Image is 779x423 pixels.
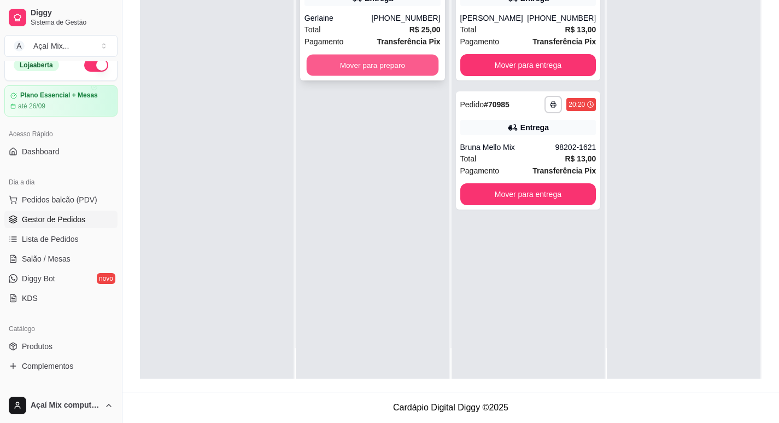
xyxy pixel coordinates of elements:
button: Pedidos balcão (PDV) [4,191,118,208]
div: Catálogo [4,320,118,338]
button: Select a team [4,35,118,57]
div: Entrega [520,122,549,133]
div: Bruna Mello Mix [460,142,555,153]
span: Pagamento [304,36,344,48]
span: Produtos [22,341,52,352]
strong: R$ 13,00 [565,25,596,34]
span: A [14,40,25,51]
strong: R$ 13,00 [565,154,596,163]
a: Plano Essencial + Mesasaté 26/09 [4,85,118,117]
span: Total [460,153,477,165]
div: Acesso Rápido [4,125,118,143]
span: Pagamento [460,165,500,177]
a: Complementos [4,357,118,375]
div: 20:20 [569,100,585,109]
div: [PERSON_NAME] [460,13,528,24]
strong: Transferência Pix [532,37,596,46]
a: Lista de Pedidos [4,230,118,248]
footer: Cardápio Digital Diggy © 2025 [122,392,779,423]
button: Mover para preparo [306,55,438,76]
span: Gestor de Pedidos [22,214,85,225]
span: Açaí Mix computador [31,401,100,410]
a: DiggySistema de Gestão [4,4,118,31]
div: Gerlaine [304,13,372,24]
article: até 26/09 [18,102,45,111]
span: Salão / Mesas [22,253,71,264]
span: Pedidos balcão (PDV) [22,194,97,205]
a: Dashboard [4,143,118,160]
article: Plano Essencial + Mesas [20,91,98,100]
span: Pagamento [460,36,500,48]
span: Complementos [22,361,73,372]
span: Dashboard [22,146,60,157]
span: KDS [22,293,38,304]
strong: Transferência Pix [532,166,596,175]
a: Produtos [4,338,118,355]
div: Loja aberta [14,59,59,71]
a: Salão / Mesas [4,250,118,268]
a: Diggy Botnovo [4,270,118,287]
button: Mover para entrega [460,183,596,205]
span: Total [304,24,321,36]
span: Pedido [460,100,484,109]
strong: # 70985 [484,100,509,109]
strong: R$ 25,00 [409,25,441,34]
a: Gestor de Pedidos [4,211,118,228]
button: Açaí Mix computador [4,392,118,419]
button: Mover para entrega [460,54,596,76]
span: Sistema de Gestão [31,18,113,27]
span: Diggy Bot [22,273,55,284]
div: Dia a dia [4,173,118,191]
div: Açaí Mix ... [33,40,69,51]
a: KDS [4,289,118,307]
div: [PHONE_NUMBER] [371,13,440,24]
span: Total [460,24,477,36]
span: Lista de Pedidos [22,234,79,245]
button: Alterar Status [84,59,108,72]
div: [PHONE_NUMBER] [527,13,596,24]
strong: Transferência Pix [377,37,441,46]
span: Diggy [31,8,113,18]
div: 98202-1621 [555,142,596,153]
